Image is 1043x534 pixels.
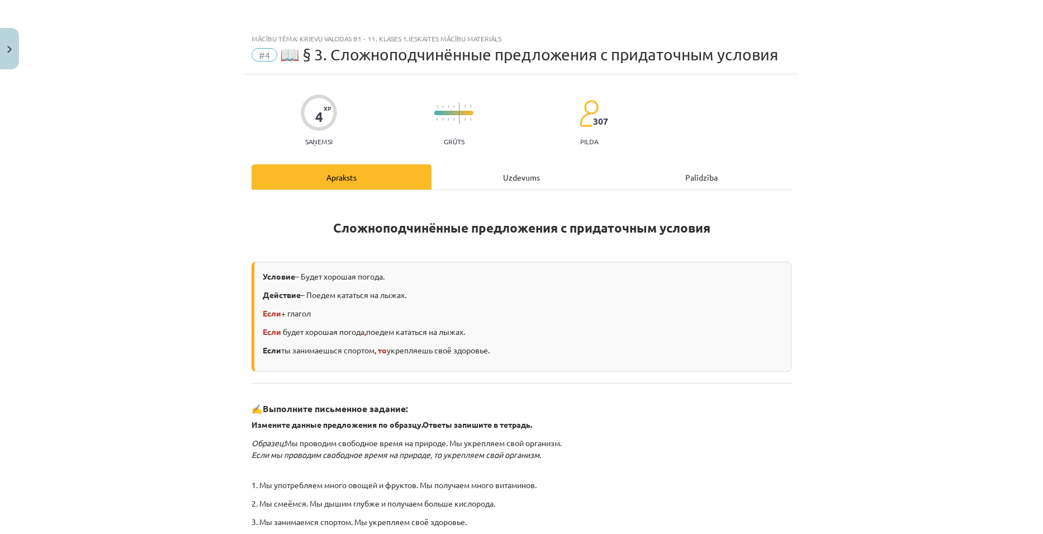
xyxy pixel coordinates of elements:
b: Если [263,345,281,355]
h3: ✍️ [252,395,791,415]
b: Действие [263,290,301,300]
p: 2. Мы смеёмся. Мы дышим глубже и получаем больше кислорода. [252,498,791,509]
i: Образец: [252,438,285,448]
span: 307 [593,116,608,126]
i: Если мы проводим свободное время на природе, то укрепляем свой организм. [252,450,541,460]
span: #4 [252,48,277,62]
div: 4 [315,109,323,125]
span: 📖 § 3. Сложноподчинённые предложения с придаточным условия [280,45,778,64]
p: Saņemsi [301,138,337,145]
img: icon-short-line-57e1e144782c952c97e751825c79c345078a6d821885a25fce030b3d8c18986b.svg [470,105,471,108]
img: icon-short-line-57e1e144782c952c97e751825c79c345078a6d821885a25fce030b3d8c18986b.svg [437,118,438,121]
img: icon-short-line-57e1e144782c952c97e751825c79c345078a6d821885a25fce030b3d8c18986b.svg [442,118,443,121]
strong: Сложноподчинённые предложения с придаточным условия [333,220,710,236]
img: icon-short-line-57e1e144782c952c97e751825c79c345078a6d821885a25fce030b3d8c18986b.svg [437,105,438,108]
img: icon-short-line-57e1e144782c952c97e751825c79c345078a6d821885a25fce030b3d8c18986b.svg [442,105,443,108]
b: , [374,345,376,355]
b: Если [263,308,281,318]
p: Grūts [444,138,464,145]
p: 1. Мы употребляем много овощей и фруктов. Мы получаем много витаминов. [252,467,791,491]
img: icon-short-line-57e1e144782c952c97e751825c79c345078a6d821885a25fce030b3d8c18986b.svg [453,105,454,108]
img: icon-short-line-57e1e144782c952c97e751825c79c345078a6d821885a25fce030b3d8c18986b.svg [470,118,471,121]
b: Условие [263,271,295,281]
p: ты занимаешься спортом укрепляешь своё здоровье. [263,344,783,356]
img: icon-short-line-57e1e144782c952c97e751825c79c345078a6d821885a25fce030b3d8c18986b.svg [453,118,454,121]
div: Palīdzība [611,164,791,190]
div: Mācību tēma: Krievu valodas b1 - 11. klases 1.ieskaites mācību materiāls [252,35,791,42]
div: Uzdevums [432,164,611,190]
img: icon-short-line-57e1e144782c952c97e751825c79c345078a6d821885a25fce030b3d8c18986b.svg [448,118,449,121]
p: + глагол [263,308,783,319]
img: icon-long-line-d9ea69661e0d244f92f715978eff75569469978d946b2353a9bb055b3ed8787d.svg [459,102,460,124]
img: icon-short-line-57e1e144782c952c97e751825c79c345078a6d821885a25fce030b3d8c18986b.svg [464,105,466,108]
div: Apraksts [252,164,432,190]
b: Измените данные предложения по образцу. [252,419,423,429]
p: – Поедем кататься на лыжах. [263,289,783,301]
b: , [364,327,366,337]
b: то [378,345,387,355]
p: 3. Мы занимаемся спортом. Мы укрепляем своё здоровье. [252,516,791,528]
strong: Выполните письменное задание: [263,403,408,414]
p: Мы проводим свободное время на природе. Мы укрепляем свой организм. [252,437,791,461]
span: XP [324,105,331,111]
img: students-c634bb4e5e11cddfef0936a35e636f08e4e9abd3cc4e673bd6f9a4125e45ecb1.svg [579,100,599,127]
p: – Будет хорошая погода. [263,271,783,282]
p: pilda [580,138,598,145]
p: будет хорошая погода поедем кататься на лыжах. [263,326,783,338]
strong: Ответы запишите в тетрадь. [423,419,532,429]
img: icon-close-lesson-0947bae3869378f0d4975bcd49f059093ad1ed9edebbc8119c70593378902aed.svg [7,46,12,53]
b: Если [263,327,281,337]
img: icon-short-line-57e1e144782c952c97e751825c79c345078a6d821885a25fce030b3d8c18986b.svg [448,105,449,108]
img: icon-short-line-57e1e144782c952c97e751825c79c345078a6d821885a25fce030b3d8c18986b.svg [464,118,466,121]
